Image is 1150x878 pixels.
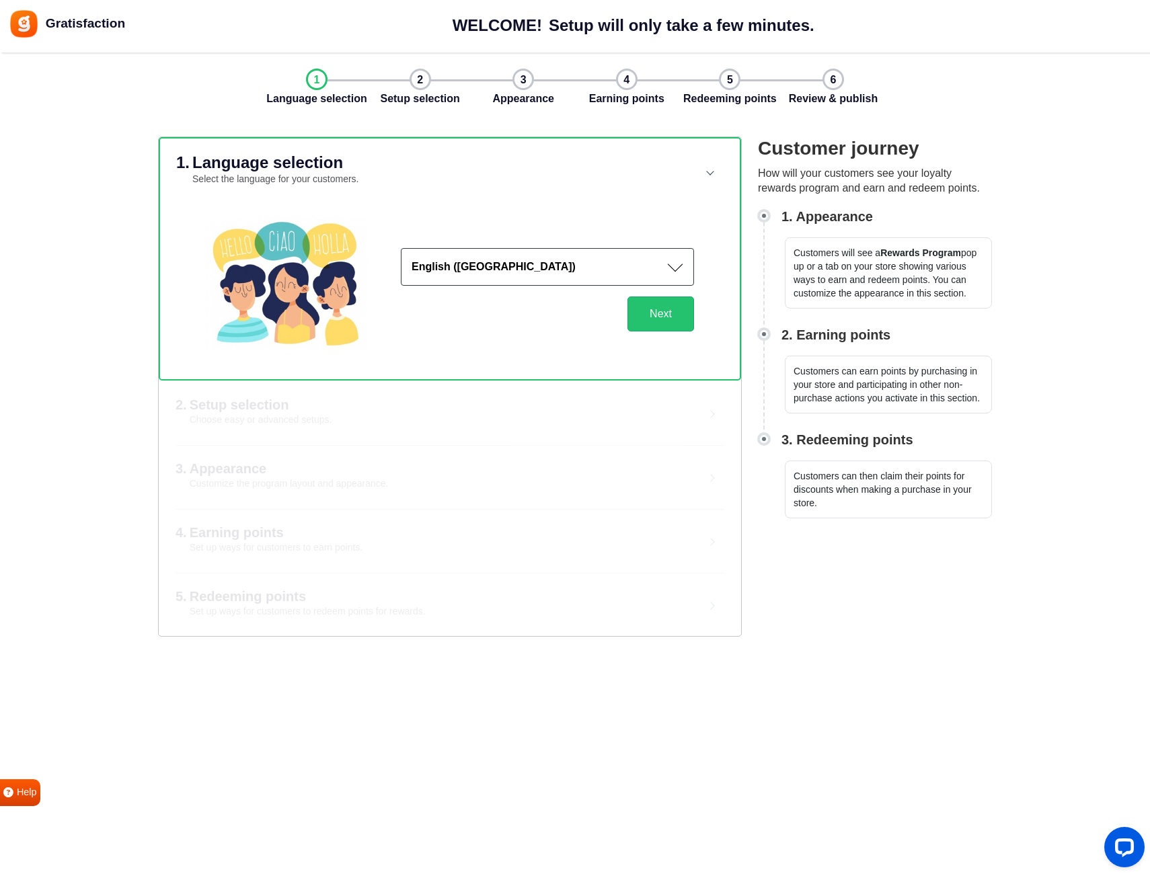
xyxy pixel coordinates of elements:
[9,9,39,39] img: Gratisfaction
[1094,822,1150,878] iframe: LiveChat chat widget
[781,325,890,345] h3: 2. Earning points
[549,16,814,36] h1: Setup will only take a few minutes.
[758,136,992,161] h2: Customer journey
[781,206,873,227] h3: 1. Appearance
[785,461,992,518] p: Customers can then claim their points for discounts when making a purchase in your store.
[453,16,542,36] h1: WELCOME!
[785,356,992,413] p: Customers can earn points by purchasing in your store and participating in other non-purchase act...
[192,155,358,171] h2: Language selection
[401,248,694,286] button: English ([GEOGRAPHIC_DATA])
[627,296,694,331] button: Next
[758,166,992,196] p: How will your customers see your loyalty rewards program and earn and redeem points.
[46,14,125,34] span: Gratisfaction
[412,261,576,272] strong: English ([GEOGRAPHIC_DATA])
[781,430,913,450] h3: 3. Redeeming points
[880,247,961,258] strong: Rewards Program
[785,237,992,309] p: Customers will see a pop up or a tab on your store showing various ways to earn and redeem points...
[17,785,37,800] span: Help
[176,155,190,187] h2: 1.
[192,173,358,184] small: Select the language for your customers.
